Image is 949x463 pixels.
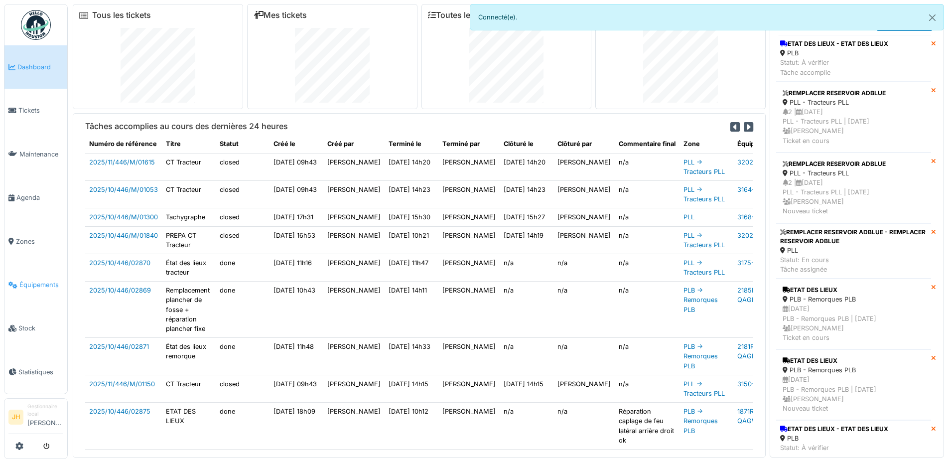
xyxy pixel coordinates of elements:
td: [PERSON_NAME] [553,226,615,254]
td: [PERSON_NAME] [438,338,500,375]
span: Dashboard [17,62,63,72]
a: 3202-QL5078 [737,158,780,166]
td: n/a [553,282,615,338]
a: REMPLACER RESERVOIR ADBLUE - REMPLACER RESERVOIR ADBLUE PLL Statut: En coursTâche assignée [776,223,931,279]
a: Toutes les tâches [428,10,502,20]
td: [DATE] 09h43 [270,180,323,208]
a: JH Gestionnaire local[PERSON_NAME] [8,403,63,434]
td: [PERSON_NAME] [438,208,500,226]
td: n/a [615,226,679,254]
td: [DATE] 17h31 [270,208,323,226]
td: n/a [615,180,679,208]
a: Dashboard [4,45,67,89]
a: Statistiques [4,350,67,394]
td: [PERSON_NAME] [323,208,385,226]
a: REMPLACER RESERVOIR ADBLUE PLL - Tracteurs PLL 2 |[DATE]PLL - Tracteurs PLL | [DATE] [PERSON_NAME... [776,153,931,223]
a: 3164-QL5067 [737,186,779,193]
li: [PERSON_NAME] [27,403,63,432]
div: 2 | [DATE] PLL - Tracteurs PLL | [DATE] [PERSON_NAME] Ticket en cours [783,107,925,146]
a: Zones [4,220,67,263]
td: [PERSON_NAME] [323,153,385,180]
a: 2025/11/446/M/01615 [89,158,155,166]
td: État des lieux remorque [162,338,216,375]
td: [DATE] 14h11 [385,282,438,338]
div: ETAT DES LIEUX - ETAT DES LIEUX [780,425,888,434]
a: ETAT DES LIEUX - ETAT DES LIEUX PLB Statut: À vérifierTâche accomplie [776,35,931,82]
a: PLL -> Tracteurs PLL [683,380,725,397]
td: done [216,338,270,375]
div: REMPLACER RESERVOIR ADBLUE - REMPLACER RESERVOIR ADBLUE [780,228,927,246]
div: PLL - Tracteurs PLL [783,168,925,178]
a: Maintenance [4,133,67,176]
a: 2025/10/446/02870 [89,259,150,267]
td: [PERSON_NAME] [438,153,500,180]
td: [DATE] 14h23 [385,180,438,208]
td: [DATE] 14h19 [500,226,553,254]
div: ETAT DES LIEUX - ETAT DES LIEUX [780,39,888,48]
div: Statut: À vérifier Tâche assignée [780,443,888,462]
div: [DATE] PLB - Remorques PLB | [DATE] [PERSON_NAME] Ticket en cours [783,304,925,342]
td: done [216,403,270,450]
div: [DATE] PLB - Remorques PLB | [DATE] [PERSON_NAME] Nouveau ticket [783,375,925,413]
a: PLB -> Remorques PLB [683,343,718,369]
td: n/a [615,153,679,180]
td: [PERSON_NAME] [438,226,500,254]
a: Stock [4,307,67,350]
th: Commentaire final [615,135,679,153]
td: [PERSON_NAME] [323,226,385,254]
a: PLB -> Remorques PLB [683,287,718,313]
td: [DATE] 14h23 [500,180,553,208]
span: Équipements [19,280,63,290]
div: REMPLACER RESERVOIR ADBLUE [783,159,925,168]
div: Statut: En cours Tâche assignée [780,255,927,274]
td: [DATE] 10h21 [385,226,438,254]
div: PLL [780,246,927,255]
th: Clôturé par [553,135,615,153]
td: [DATE] 18h09 [270,403,323,450]
td: [PERSON_NAME] [323,254,385,281]
td: done [216,282,270,338]
td: n/a [615,208,679,226]
td: [PERSON_NAME] [438,180,500,208]
a: 2025/10/446/02875 [89,408,150,415]
th: Équipement [733,135,787,153]
th: Numéro de référence [85,135,162,153]
td: [PERSON_NAME] [553,180,615,208]
th: Terminé par [438,135,500,153]
td: CT Tracteur [162,153,216,180]
td: n/a [500,403,553,450]
button: Close [921,4,944,31]
td: n/a [553,338,615,375]
td: n/a [615,254,679,281]
th: Statut [216,135,270,153]
a: 3175-BB4410 [737,259,777,267]
td: État des lieux tracteur [162,254,216,281]
a: PLL -> Tracteurs PLL [683,158,725,175]
div: ETAT DES LIEUX [783,286,925,295]
td: [PERSON_NAME] [323,338,385,375]
span: Statistiques [18,367,63,377]
a: 2025/10/446/M/01300 [89,213,158,221]
a: 2025/10/446/M/01053 [89,186,158,193]
span: Tickets [18,106,63,115]
td: CT Tracteur [162,375,216,402]
a: 2025/11/446/M/01150 [89,380,155,388]
td: n/a [500,282,553,338]
td: [PERSON_NAME] [553,208,615,226]
td: closed [216,375,270,402]
td: [DATE] 14h33 [385,338,438,375]
td: [PERSON_NAME] [438,282,500,338]
a: 3150-QL5059 [737,380,779,388]
td: [PERSON_NAME] [323,282,385,338]
th: Zone [679,135,733,153]
a: Mes tickets [254,10,307,20]
td: [DATE] 09h43 [270,375,323,402]
a: PLL -> Tracteurs PLL [683,259,725,276]
a: Tous les tickets [92,10,151,20]
a: Agenda [4,176,67,219]
td: closed [216,153,270,180]
td: n/a [500,338,553,375]
td: [PERSON_NAME] [323,403,385,450]
a: 2025/10/446/02871 [89,343,149,350]
td: [DATE] 10h43 [270,282,323,338]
